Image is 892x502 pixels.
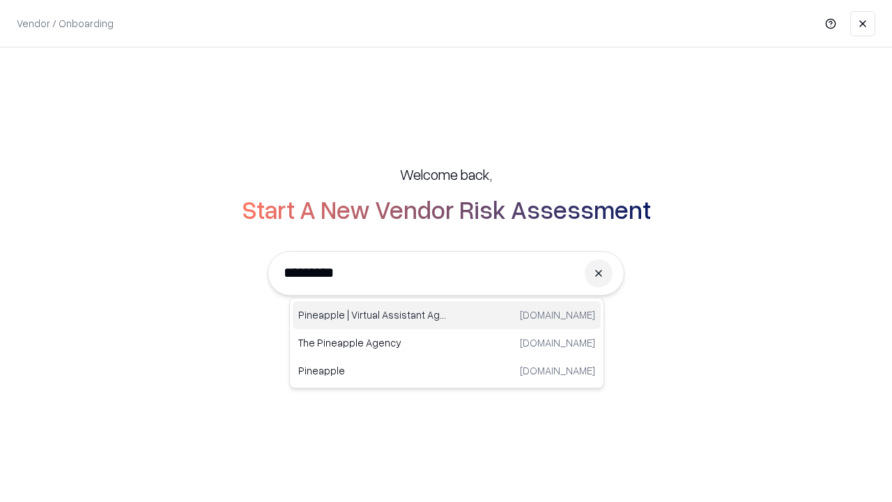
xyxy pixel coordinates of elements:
p: Pineapple [298,363,447,378]
h5: Welcome back, [400,165,492,184]
p: The Pineapple Agency [298,335,447,350]
p: [DOMAIN_NAME] [520,363,595,378]
p: [DOMAIN_NAME] [520,307,595,322]
p: [DOMAIN_NAME] [520,335,595,350]
p: Pineapple | Virtual Assistant Agency [298,307,447,322]
div: Suggestions [289,298,604,388]
h2: Start A New Vendor Risk Assessment [242,195,651,223]
p: Vendor / Onboarding [17,16,114,31]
